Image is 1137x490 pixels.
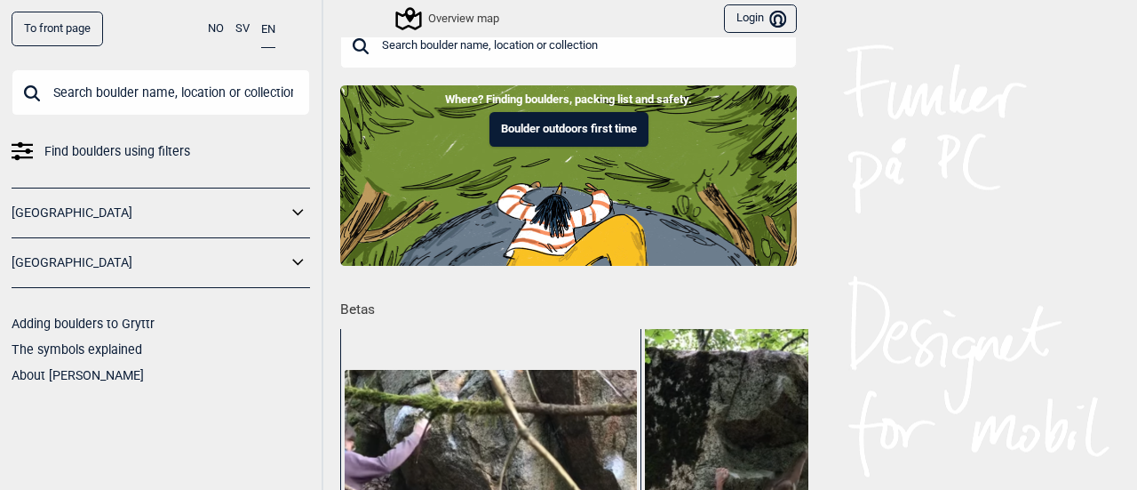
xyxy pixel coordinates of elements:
[261,12,275,48] button: EN
[44,139,190,165] span: Find boulders using filters
[208,12,224,46] button: NO
[12,368,144,382] a: About [PERSON_NAME]
[12,69,310,116] input: Search boulder name, location or collection
[12,317,155,331] a: Adding boulders to Gryttr
[235,12,250,46] button: SV
[13,91,1124,108] p: Where? Finding boulders, packing list and safety.
[340,22,797,68] input: Search boulder name, location or collection
[12,250,287,276] a: [GEOGRAPHIC_DATA]
[12,12,103,46] a: To front page
[12,139,310,165] a: Find boulders using filters
[398,8,499,29] div: Overview map
[12,342,142,357] a: The symbols explained
[724,4,797,34] button: Login
[12,200,287,226] a: [GEOGRAPHIC_DATA]
[489,112,648,147] button: Boulder outdoors first time
[340,289,808,320] h1: Betas
[340,85,797,265] img: Indoor to outdoor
